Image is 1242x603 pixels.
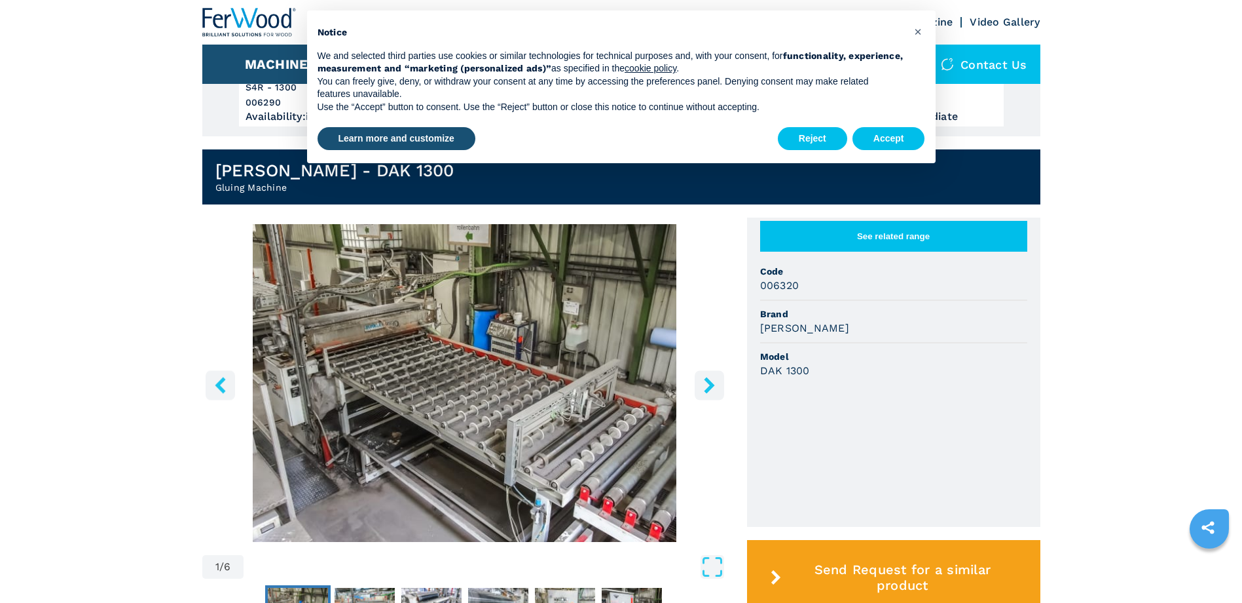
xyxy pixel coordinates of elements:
h3: [PERSON_NAME] [760,321,849,336]
button: Close this notice [908,21,929,42]
p: You can freely give, deny, or withdraw your consent at any time by accessing the preferences pane... [318,75,904,101]
img: Gluing Machine BURKLE DAK 1300 [202,224,727,542]
button: right-button [695,370,724,400]
span: 6 [224,562,230,572]
strong: functionality, experience, measurement and “marketing (personalized ads)” [318,50,904,74]
div: Go to Slide 1 [202,224,727,542]
h2: Gluing Machine [215,181,454,194]
div: Availability : in stock [246,113,400,120]
h3: 006320 [760,278,799,293]
span: Send Request for a similar product [786,562,1018,593]
button: Accept [852,127,925,151]
img: Ferwood [202,8,297,37]
div: Contact us [928,45,1040,84]
button: See related range [760,221,1027,252]
span: / [219,562,224,572]
h1: [PERSON_NAME] - DAK 1300 [215,160,454,181]
button: Open Fullscreen [247,555,723,579]
iframe: Chat [1186,544,1232,593]
span: 1 [215,562,219,572]
button: left-button [206,370,235,400]
img: Contact us [941,58,954,71]
a: sharethis [1192,511,1224,544]
button: Reject [778,127,847,151]
a: Video Gallery [970,16,1040,28]
span: × [914,24,922,39]
p: Use the “Accept” button to consent. Use the “Reject” button or close this notice to continue with... [318,101,904,114]
span: Code [760,265,1027,278]
span: Model [760,350,1027,363]
p: We and selected third parties use cookies or similar technologies for technical purposes and, wit... [318,50,904,75]
h2: Notice [318,26,904,39]
button: Machines [245,56,317,72]
span: Brand [760,307,1027,321]
button: Learn more and customize [318,127,475,151]
h3: DAK 1300 [760,363,810,378]
a: cookie policy [625,63,676,73]
h3: [PERSON_NAME] S4R - 1300 006290 [246,65,400,110]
